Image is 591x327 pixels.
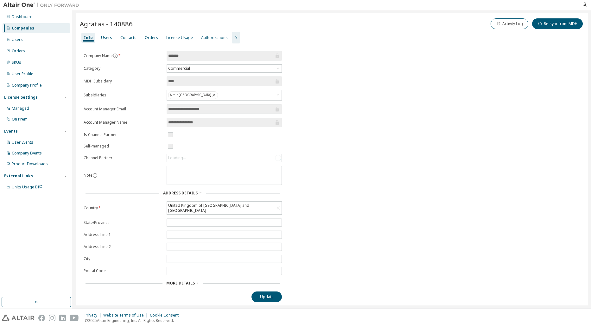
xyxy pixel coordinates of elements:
[84,244,163,249] label: Address Line 2
[84,173,92,178] label: Note
[84,93,163,98] label: Subsidiaries
[80,19,133,28] span: Agratas - 140886
[84,107,163,112] label: Account Manager Email
[167,202,282,214] div: United Kingdom of [GEOGRAPHIC_DATA] and [GEOGRAPHIC_DATA]
[12,151,42,156] div: Company Events
[12,106,29,111] div: Managed
[150,313,182,318] div: Cookie Consent
[113,53,118,58] button: information
[12,83,42,88] div: Company Profile
[12,161,48,167] div: Product Downloads
[84,220,163,225] label: State/Province
[12,14,33,19] div: Dashboard
[84,53,163,58] label: Company Name
[84,268,163,273] label: Postal Code
[120,35,137,40] div: Contacts
[92,173,98,178] button: information
[12,140,33,145] div: User Events
[84,144,163,149] label: Self-managed
[84,206,163,211] label: Country
[251,291,282,302] button: Update
[12,49,25,54] div: Orders
[167,202,275,214] div: United Kingdom of [GEOGRAPHIC_DATA] and [GEOGRAPHIC_DATA]
[103,313,150,318] div: Website Terms of Use
[145,35,158,40] div: Orders
[84,132,163,137] label: Is Channel Partner
[12,26,34,31] div: Companies
[70,315,79,321] img: youtube.svg
[59,315,66,321] img: linkedin.svg
[3,2,82,8] img: Altair One
[12,184,43,190] span: Units Usage BI
[2,315,35,321] img: altair_logo.svg
[84,155,163,160] label: Channel Partner
[84,66,163,71] label: Category
[168,91,218,99] div: Altair [GEOGRAPHIC_DATA]
[167,90,282,100] div: Altair [GEOGRAPHIC_DATA]
[38,315,45,321] img: facebook.svg
[201,35,228,40] div: Authorizations
[85,313,103,318] div: Privacy
[491,18,528,29] button: Activity Log
[101,35,112,40] div: Users
[84,35,93,40] div: Info
[12,37,23,42] div: Users
[84,79,163,84] label: MDH Subsidary
[166,35,193,40] div: License Usage
[84,256,163,261] label: City
[163,190,198,196] span: Address Details
[4,95,38,100] div: License Settings
[84,232,163,237] label: Address Line 1
[532,18,583,29] button: Re-sync from MDH
[166,280,195,286] span: More Details
[167,154,282,162] div: Loading...
[4,173,33,179] div: External Links
[167,65,282,72] div: Commercial
[12,60,21,65] div: SKUs
[85,318,182,323] p: © 2025 Altair Engineering, Inc. All Rights Reserved.
[168,155,186,160] div: Loading...
[12,117,28,122] div: On Prem
[49,315,55,321] img: instagram.svg
[167,65,191,72] div: Commercial
[12,71,33,76] div: User Profile
[4,129,18,134] div: Events
[84,120,163,125] label: Account Manager Name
